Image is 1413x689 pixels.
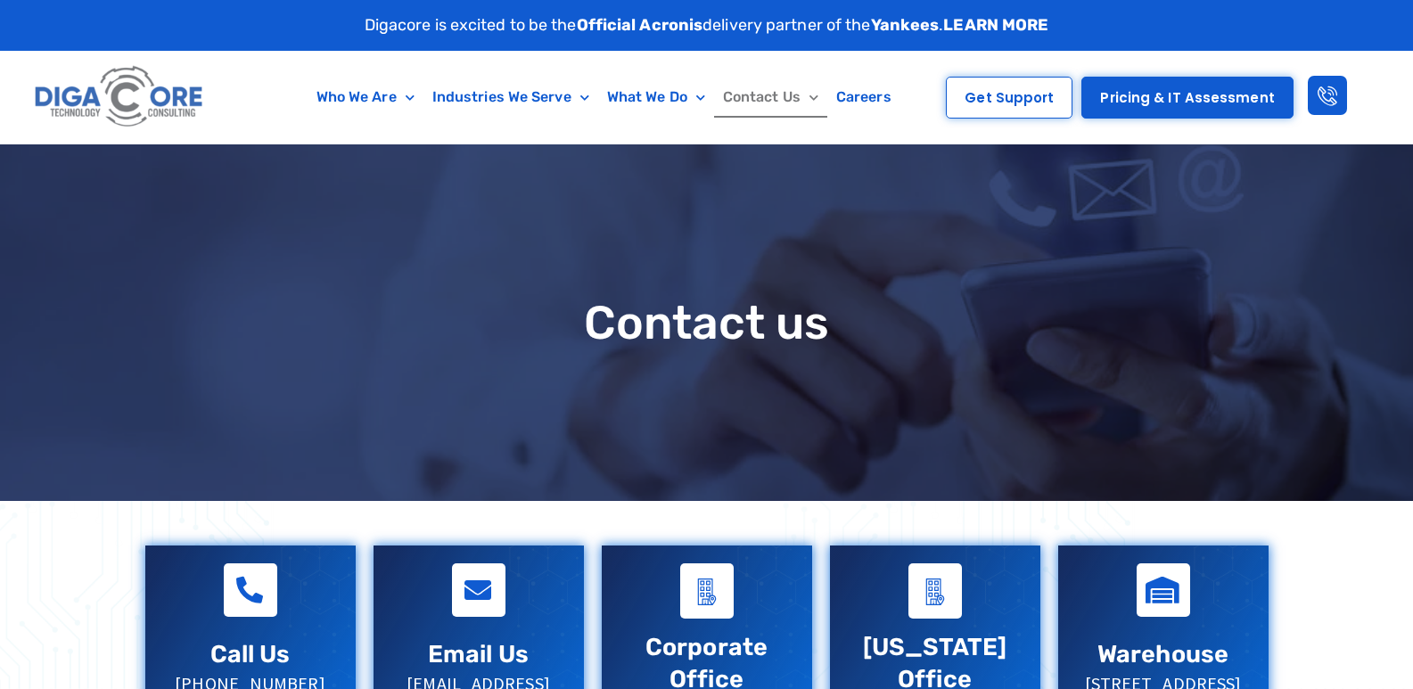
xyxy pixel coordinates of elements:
nav: Menu [283,77,925,118]
a: Contact Us [714,77,827,118]
a: What We Do [598,77,714,118]
a: Get Support [946,77,1072,119]
a: LEARN MORE [943,15,1048,35]
span: Get Support [965,91,1054,104]
a: Virginia Office [908,563,962,619]
a: Corporate Office [680,563,734,619]
a: Warehouse [1097,640,1228,668]
a: Call Us [210,640,291,668]
a: Email Us [428,640,529,668]
h1: Contact us [136,298,1277,349]
a: Who We Are [308,77,423,118]
a: Warehouse [1137,563,1190,617]
p: Digacore is excited to be the delivery partner of the . [365,13,1049,37]
strong: Official Acronis [577,15,703,35]
a: Call Us [224,563,277,617]
span: Pricing & IT Assessment [1100,91,1274,104]
a: Industries We Serve [423,77,598,118]
a: Pricing & IT Assessment [1081,77,1293,119]
a: Email Us [452,563,505,617]
img: Digacore logo 1 [30,60,209,135]
strong: Yankees [871,15,940,35]
a: Careers [827,77,900,118]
